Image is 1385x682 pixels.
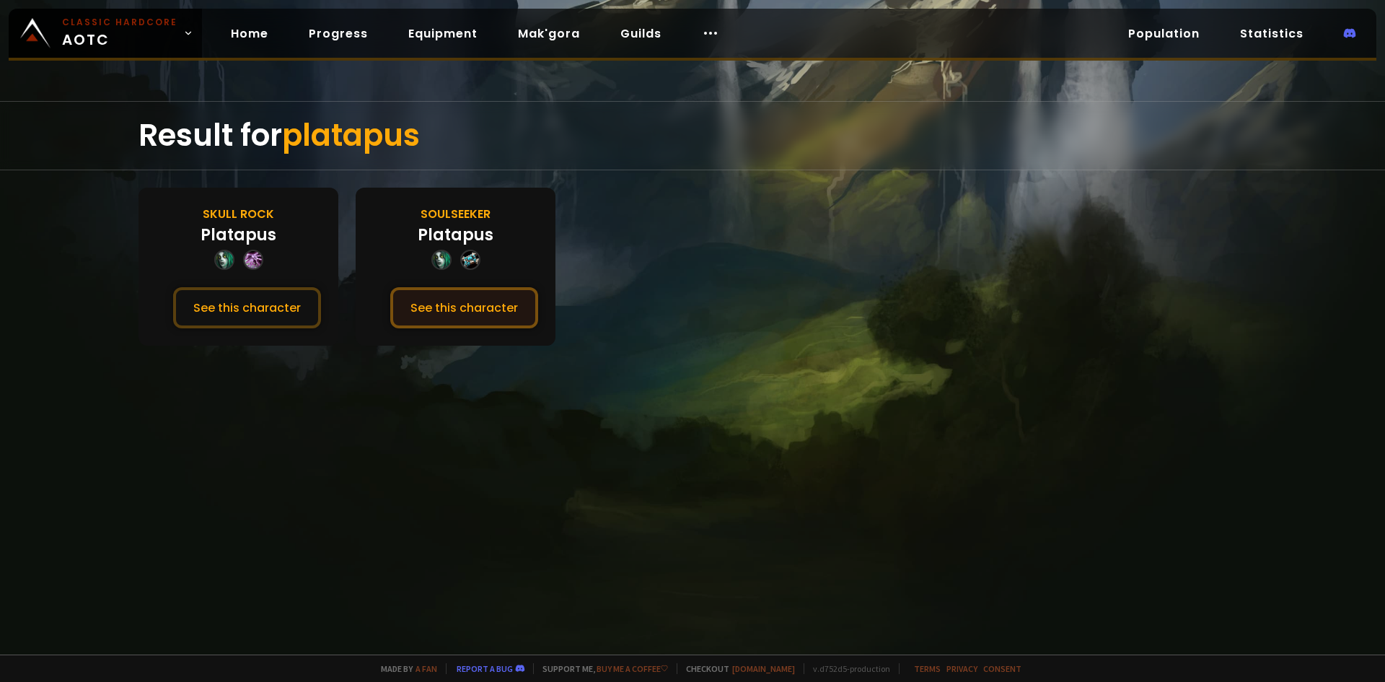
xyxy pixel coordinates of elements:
span: Made by [372,663,437,674]
a: a fan [415,663,437,674]
div: Platapus [201,223,276,247]
span: v. d752d5 - production [804,663,890,674]
a: Privacy [946,663,977,674]
span: Checkout [677,663,795,674]
a: Consent [983,663,1021,674]
div: Result for [138,102,1246,170]
a: Buy me a coffee [597,663,668,674]
a: Classic HardcoreAOTC [9,9,202,58]
a: Mak'gora [506,19,592,48]
a: [DOMAIN_NAME] [732,663,795,674]
a: Population [1117,19,1211,48]
a: Report a bug [457,663,513,674]
span: AOTC [62,16,177,51]
div: Soulseeker [421,205,491,223]
span: platapus [282,114,420,157]
div: Platapus [418,223,493,247]
a: Equipment [397,19,489,48]
button: See this character [173,287,321,328]
a: Home [219,19,280,48]
a: Guilds [609,19,673,48]
button: See this character [390,287,538,328]
small: Classic Hardcore [62,16,177,29]
a: Progress [297,19,379,48]
a: Statistics [1228,19,1315,48]
a: Terms [914,663,941,674]
div: Skull Rock [203,205,274,223]
span: Support me, [533,663,668,674]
